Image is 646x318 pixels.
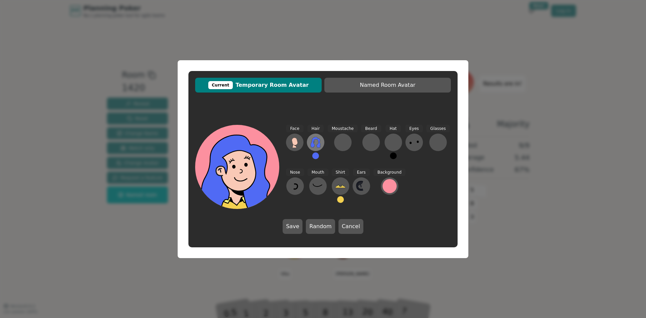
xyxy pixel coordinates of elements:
[308,125,324,133] span: Hair
[361,125,381,133] span: Beard
[306,219,335,234] button: Random
[328,81,447,89] span: Named Room Avatar
[426,125,450,133] span: Glasses
[373,169,406,176] span: Background
[324,78,451,93] button: Named Room Avatar
[195,78,322,93] button: CurrentTemporary Room Avatar
[332,169,349,176] span: Shirt
[283,219,302,234] button: Save
[353,169,370,176] span: Ears
[386,125,401,133] span: Hat
[328,125,358,133] span: Moustache
[286,169,304,176] span: Nose
[286,125,303,133] span: Face
[208,81,233,89] div: Current
[199,81,318,89] span: Temporary Room Avatar
[405,125,423,133] span: Eyes
[338,219,363,234] button: Cancel
[308,169,328,176] span: Mouth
